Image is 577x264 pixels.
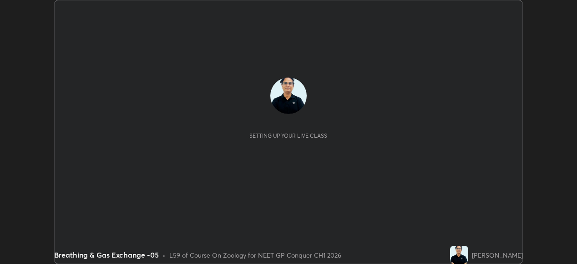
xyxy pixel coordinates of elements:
[54,249,159,260] div: Breathing & Gas Exchange -05
[162,250,166,260] div: •
[270,78,307,114] img: 44dbf02e4033470aa5e07132136bfb12.jpg
[169,250,341,260] div: L59 of Course On Zoology for NEET GP Conquer CH1 2026
[450,246,468,264] img: 44dbf02e4033470aa5e07132136bfb12.jpg
[249,132,327,139] div: Setting up your live class
[472,250,523,260] div: [PERSON_NAME]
